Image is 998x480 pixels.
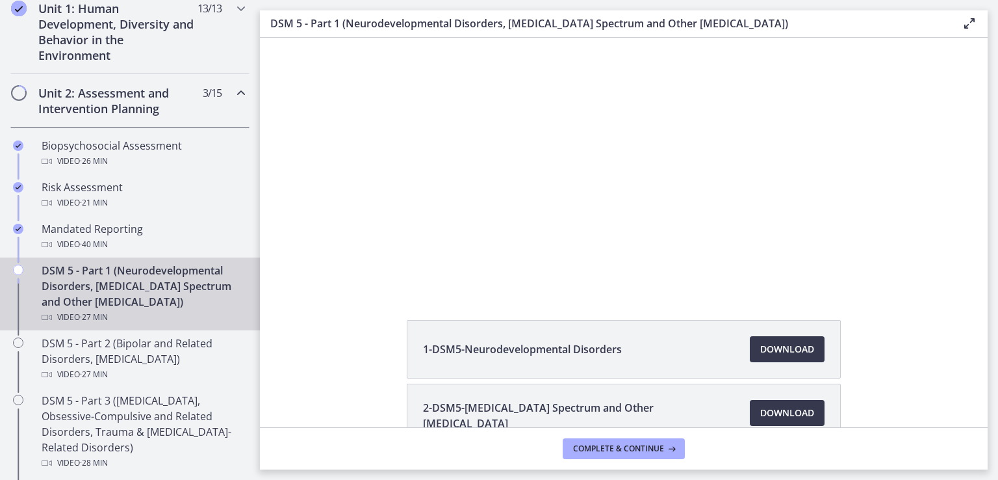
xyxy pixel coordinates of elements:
[42,180,244,211] div: Risk Assessment
[13,140,23,151] i: Completed
[423,400,734,431] span: 2-DSM5-[MEDICAL_DATA] Spectrum and Other [MEDICAL_DATA]
[80,367,108,382] span: · 27 min
[13,182,23,193] i: Completed
[42,153,244,169] div: Video
[42,221,244,252] div: Mandated Reporting
[42,263,244,325] div: DSM 5 - Part 1 (Neurodevelopmental Disorders, [MEDICAL_DATA] Spectrum and Other [MEDICAL_DATA])
[760,405,814,421] span: Download
[42,336,244,382] div: DSM 5 - Part 2 (Bipolar and Related Disorders, [MEDICAL_DATA])
[42,195,244,211] div: Video
[270,16,941,31] h3: DSM 5 - Part 1 (Neurodevelopmental Disorders, [MEDICAL_DATA] Spectrum and Other [MEDICAL_DATA])
[42,367,244,382] div: Video
[203,85,222,101] span: 3 / 15
[13,224,23,234] i: Completed
[11,1,27,16] i: Completed
[80,310,108,325] span: · 27 min
[198,1,222,16] span: 13 / 13
[42,393,244,471] div: DSM 5 - Part 3 ([MEDICAL_DATA], Obsessive-Compulsive and Related Disorders, Trauma & [MEDICAL_DAT...
[573,444,664,454] span: Complete & continue
[42,455,244,471] div: Video
[80,237,108,252] span: · 40 min
[423,341,622,357] span: 1-DSM5-Neurodevelopmental Disorders
[760,341,814,357] span: Download
[38,1,197,63] h2: Unit 1: Human Development, Diversity and Behavior in the Environment
[38,85,197,116] h2: Unit 2: Assessment and Intervention Planning
[563,438,685,459] button: Complete & continue
[42,237,244,252] div: Video
[42,310,244,325] div: Video
[80,153,108,169] span: · 26 min
[750,400,825,426] a: Download
[80,195,108,211] span: · 21 min
[750,336,825,362] a: Download
[42,138,244,169] div: Biopsychosocial Assessment
[80,455,108,471] span: · 28 min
